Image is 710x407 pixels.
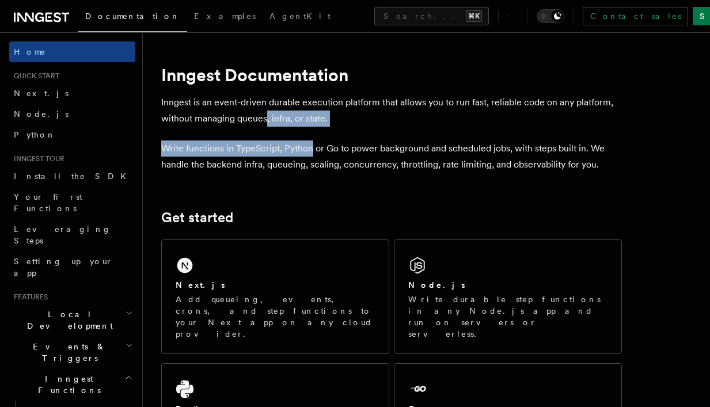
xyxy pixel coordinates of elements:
[537,9,564,23] button: Toggle dark mode
[161,239,389,354] a: Next.jsAdd queueing, events, crons, and step functions to your Next app on any cloud provider.
[14,192,82,213] span: Your first Functions
[9,219,135,251] a: Leveraging Steps
[9,373,124,396] span: Inngest Functions
[78,3,187,32] a: Documentation
[9,304,135,336] button: Local Development
[394,239,622,354] a: Node.jsWrite durable step functions in any Node.js app and run on servers or serverless.
[14,225,111,245] span: Leveraging Steps
[9,124,135,145] a: Python
[9,104,135,124] a: Node.js
[9,292,48,302] span: Features
[9,71,59,81] span: Quick start
[161,64,622,85] h1: Inngest Documentation
[466,10,482,22] kbd: ⌘K
[176,279,225,291] h2: Next.js
[408,279,465,291] h2: Node.js
[14,46,46,58] span: Home
[161,94,622,127] p: Inngest is an event-driven durable execution platform that allows you to run fast, reliable code ...
[9,368,135,401] button: Inngest Functions
[9,251,135,283] a: Setting up your app
[14,109,69,119] span: Node.js
[176,294,375,340] p: Add queueing, events, crons, and step functions to your Next app on any cloud provider.
[9,83,135,104] a: Next.js
[269,12,331,21] span: AgentKit
[9,336,135,368] button: Events & Triggers
[263,3,337,31] a: AgentKit
[374,7,489,25] button: Search...⌘K
[9,166,135,187] a: Install the SDK
[9,41,135,62] a: Home
[14,89,69,98] span: Next.js
[9,341,126,364] span: Events & Triggers
[14,172,133,181] span: Install the SDK
[583,7,688,25] a: Contact sales
[161,210,233,226] a: Get started
[408,294,608,340] p: Write durable step functions in any Node.js app and run on servers or serverless.
[14,130,56,139] span: Python
[9,187,135,219] a: Your first Functions
[9,154,64,163] span: Inngest tour
[194,12,256,21] span: Examples
[9,309,126,332] span: Local Development
[161,140,622,173] p: Write functions in TypeScript, Python or Go to power background and scheduled jobs, with steps bu...
[14,257,113,277] span: Setting up your app
[187,3,263,31] a: Examples
[85,12,180,21] span: Documentation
